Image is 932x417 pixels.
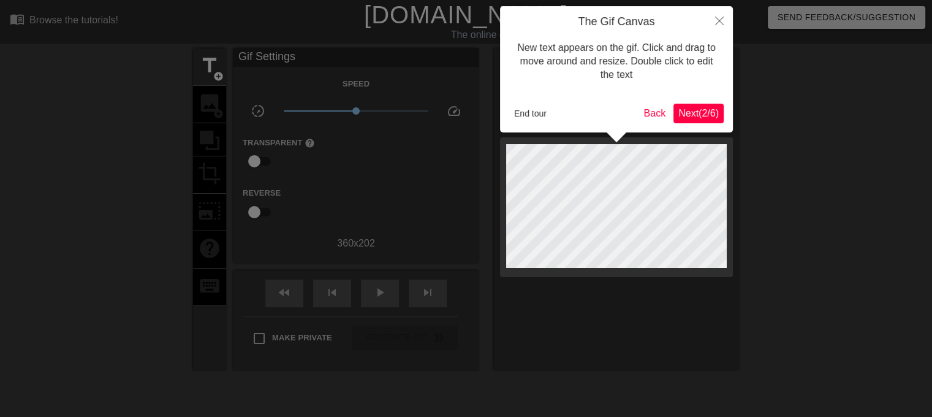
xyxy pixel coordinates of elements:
[706,6,733,34] button: Close
[509,104,551,123] button: End tour
[639,104,671,123] button: Back
[673,104,724,123] button: Next
[509,15,724,29] h4: The Gif Canvas
[678,108,719,118] span: Next ( 2 / 6 )
[509,29,724,94] div: New text appears on the gif. Click and drag to move around and resize. Double click to edit the text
